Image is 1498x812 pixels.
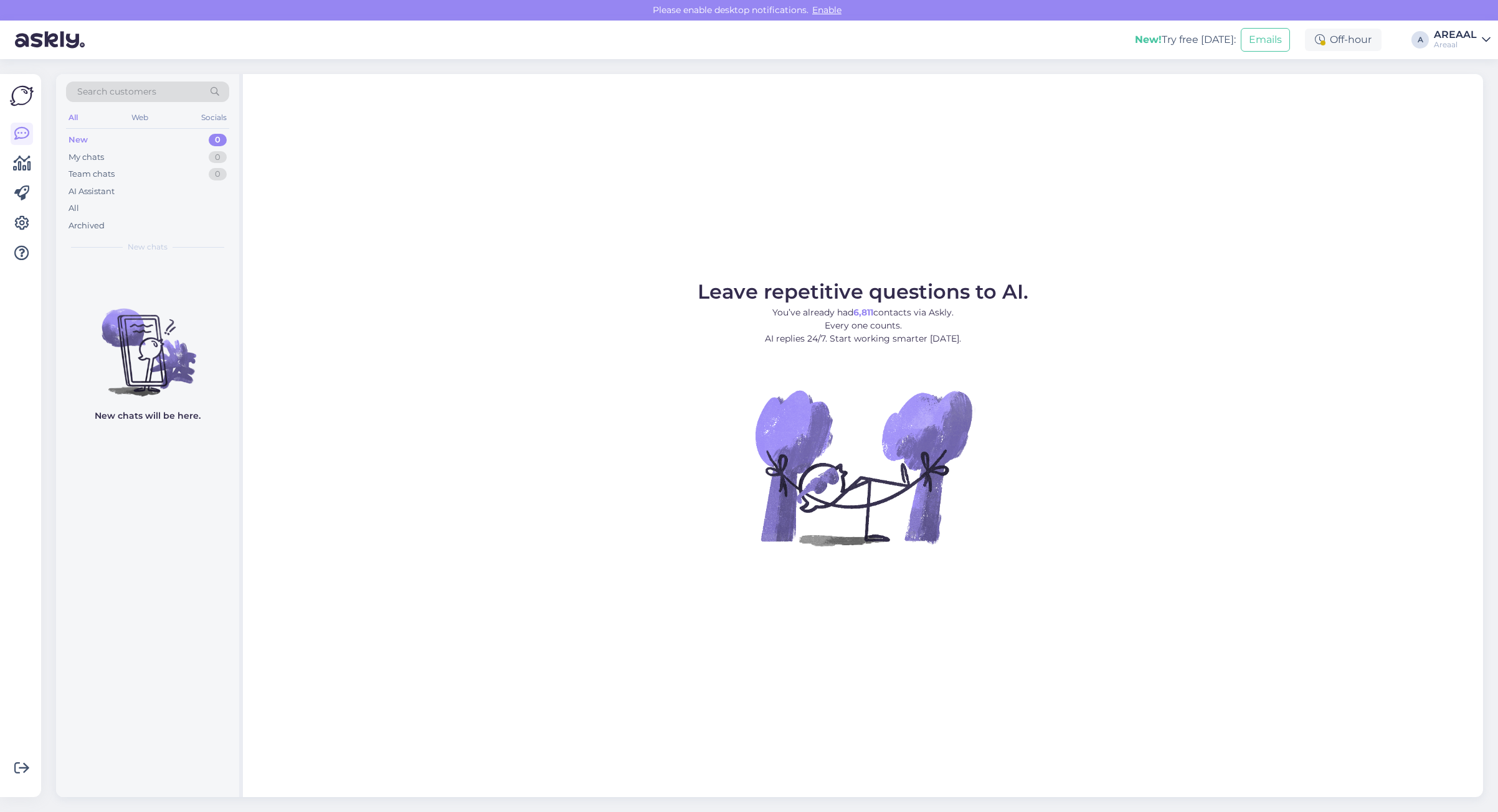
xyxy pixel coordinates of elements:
[751,355,975,579] img: No Chat active
[69,134,88,146] div: New
[69,220,105,232] div: Archived
[1135,32,1236,47] div: Try free [DATE]:
[1434,40,1477,50] div: Areaal
[69,168,115,180] div: Team chats
[698,279,1028,304] span: Leave repetitive questions to AI.
[10,84,34,108] img: Askly Logo
[95,409,201,422] p: New chats will be here.
[69,185,115,198] div: AI Assistant
[56,286,239,398] img: No chats
[128,241,168,253] span: New chats
[209,134,227,146] div: 0
[66,110,80,126] div: All
[69,151,104,164] div: My chats
[209,168,227,180] div: 0
[853,307,873,318] b: 6,811
[1305,29,1382,51] div: Off-hour
[129,110,151,126] div: Web
[209,151,227,164] div: 0
[1411,31,1429,49] div: A
[69,202,79,215] div: All
[77,85,156,98] span: Search customers
[1434,30,1491,50] a: AREAALAreaal
[808,4,845,16] span: Enable
[1241,28,1290,52] button: Emails
[199,110,229,126] div: Socials
[1434,30,1477,40] div: AREAAL
[1135,34,1162,45] b: New!
[698,306,1028,345] p: You’ve already had contacts via Askly. Every one counts. AI replies 24/7. Start working smarter [...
